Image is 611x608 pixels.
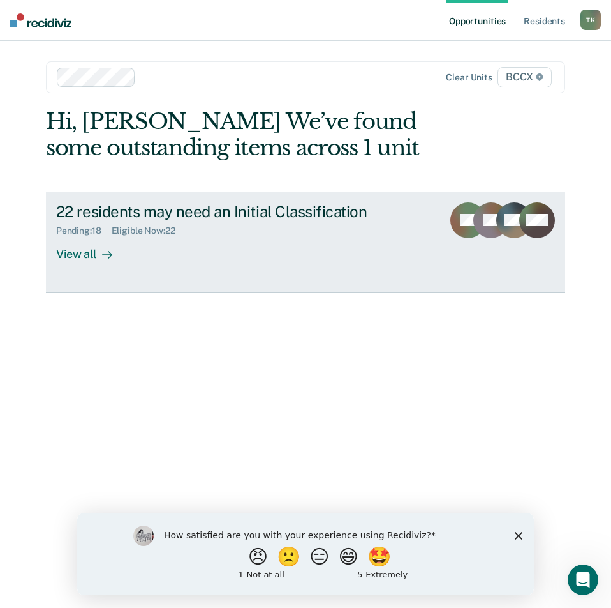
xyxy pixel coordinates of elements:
div: Clear units [446,72,492,83]
img: Recidiviz [10,13,71,27]
iframe: Survey by Kim from Recidiviz [77,513,534,595]
div: Eligible Now : 22 [112,225,186,236]
a: 22 residents may need an Initial ClassificationPending:18Eligible Now:22View all [46,192,565,293]
span: BCCX [497,67,552,87]
div: Hi, [PERSON_NAME] We’ve found some outstanding items across 1 unit [46,109,461,161]
div: Pending : 18 [56,225,112,236]
div: 22 residents may need an Initial Classification [56,202,432,221]
div: T K [580,10,601,30]
button: TK [580,10,601,30]
iframe: Intercom live chat [568,565,598,595]
div: View all [56,236,128,261]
